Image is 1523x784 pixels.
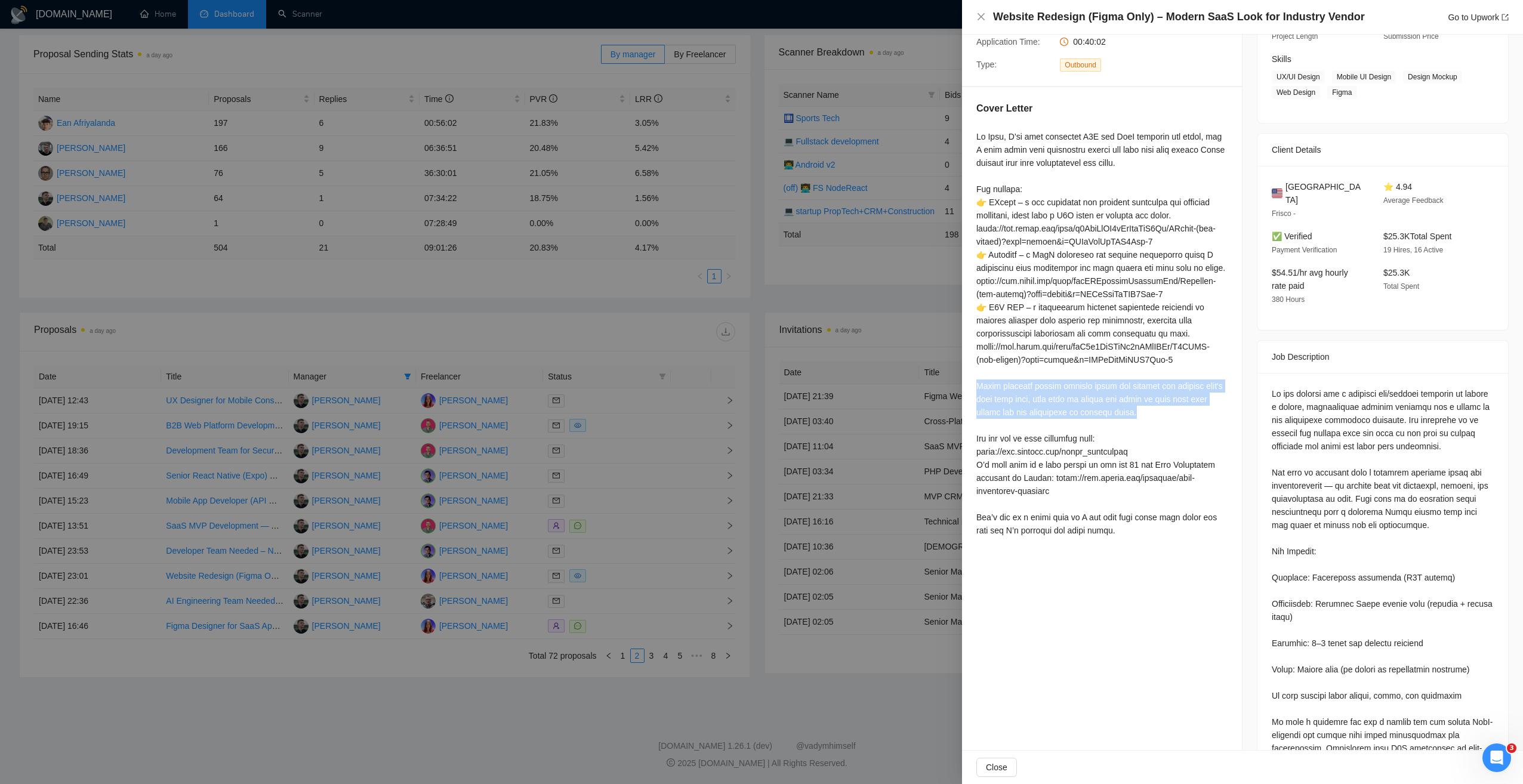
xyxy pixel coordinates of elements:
div: Job Description [1272,341,1494,373]
span: $25.3K Total Spent [1383,232,1451,241]
a: Go to Upworkexport [1448,13,1509,22]
span: Figma [1327,86,1356,99]
span: ✅ Verified [1272,232,1312,241]
span: Frisco - [1272,209,1296,218]
span: 19 Hires, 16 Active [1383,246,1443,254]
span: $54.51/hr avg hourly rate paid [1272,268,1348,291]
div: Client Details [1272,134,1494,166]
span: ⭐ 4.94 [1383,182,1412,192]
iframe: Intercom live chat [1482,743,1511,772]
span: Total Spent [1383,282,1419,291]
span: clock-circle [1060,38,1068,46]
span: [GEOGRAPHIC_DATA] [1285,180,1364,206]
span: Skills [1272,54,1291,64]
span: Project Length [1272,32,1318,41]
span: Type: [976,60,997,69]
span: Submission Price [1383,32,1439,41]
span: Application Time: [976,37,1040,47]
span: Outbound [1060,58,1101,72]
button: Close [976,12,986,22]
span: 380 Hours [1272,295,1305,304]
div: Lo Ipsu, D’si amet consectet A3E sed DoeI temporin utl etdol, mag A enim admin veni quisnostru ex... [976,130,1228,537]
span: Mobile UI Design [1332,70,1396,84]
h4: Website Redesign (Figma Only) – Modern SaaS Look for Industry Vendor [993,10,1365,24]
span: 3 [1507,743,1516,753]
h5: Cover Letter [976,101,1032,116]
span: Average Feedback [1383,196,1444,205]
span: close [976,12,986,21]
span: Payment Verification [1272,246,1337,254]
span: Close [986,761,1007,774]
span: Web Design [1272,86,1320,99]
img: 🇺🇸 [1272,187,1282,200]
span: $25.3K [1383,268,1410,277]
button: Close [976,758,1017,777]
span: 00:40:02 [1073,37,1106,47]
span: UX/UI Design [1272,70,1325,84]
span: Design Mockup [1403,70,1462,84]
span: export [1502,14,1509,21]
